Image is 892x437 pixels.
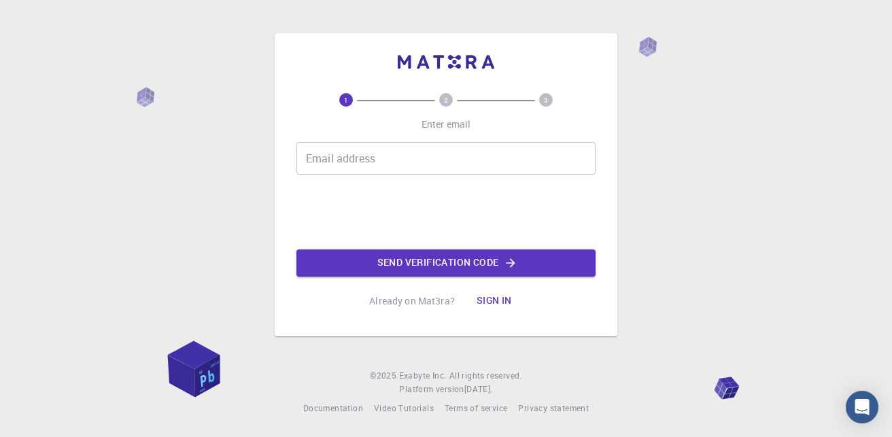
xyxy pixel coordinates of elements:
[303,402,363,413] span: Documentation
[370,369,398,383] span: © 2025
[518,402,589,413] span: Privacy statement
[464,383,493,394] span: [DATE] .
[466,287,523,315] button: Sign in
[464,383,493,396] a: [DATE].
[399,383,464,396] span: Platform version
[374,402,434,413] span: Video Tutorials
[344,95,348,105] text: 1
[518,402,589,415] a: Privacy statement
[399,369,447,383] a: Exabyte Inc.
[544,95,548,105] text: 3
[374,402,434,415] a: Video Tutorials
[343,186,549,239] iframe: reCAPTCHA
[422,118,471,131] p: Enter email
[445,402,507,413] span: Terms of service
[444,95,448,105] text: 2
[449,369,522,383] span: All rights reserved.
[369,294,455,308] p: Already on Mat3ra?
[303,402,363,415] a: Documentation
[846,391,878,423] div: Open Intercom Messenger
[296,249,596,277] button: Send verification code
[399,370,447,381] span: Exabyte Inc.
[445,402,507,415] a: Terms of service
